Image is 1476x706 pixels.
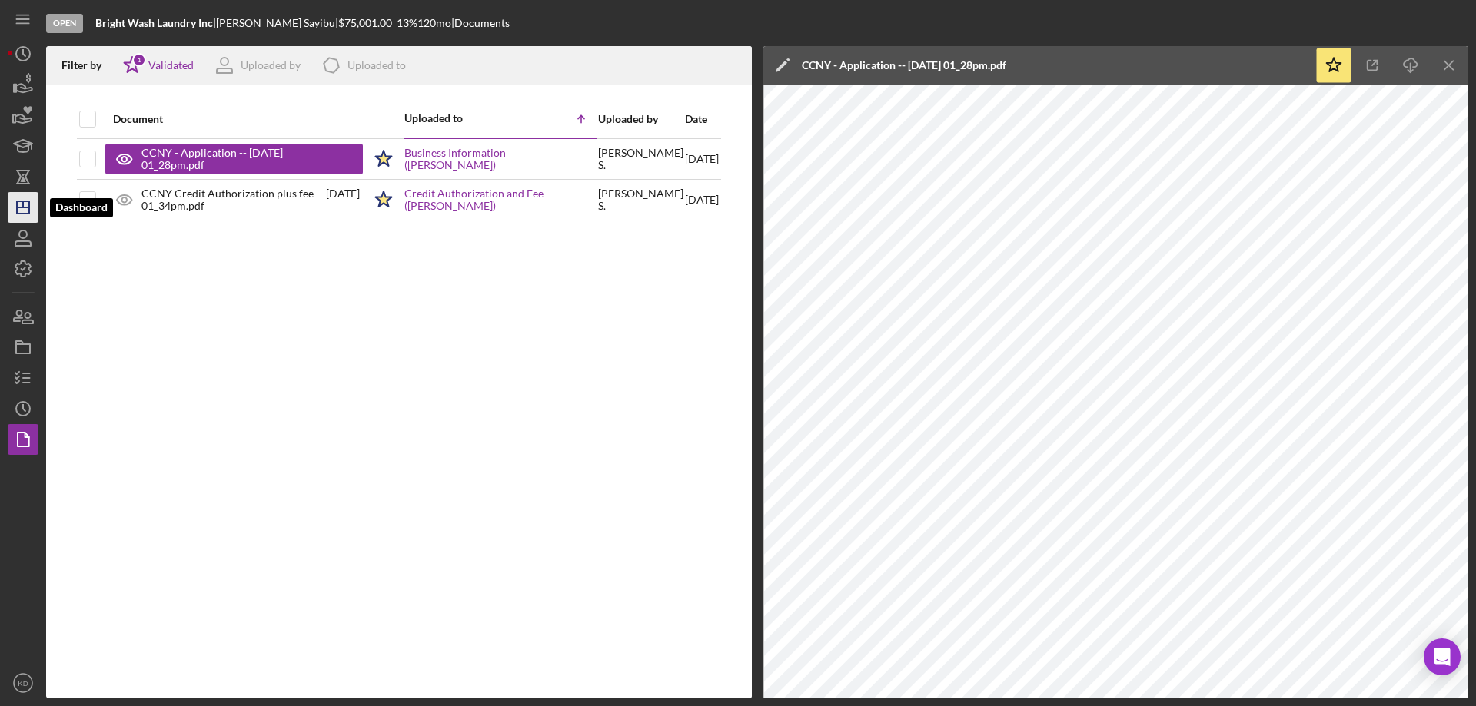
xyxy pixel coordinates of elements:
div: | Documents [451,17,510,29]
div: 120 mo [417,17,451,29]
div: CCNY - Application -- [DATE] 01_28pm.pdf [141,147,347,171]
div: [PERSON_NAME] Sayibu | [216,17,338,29]
div: Uploaded by [241,59,301,71]
div: Open [46,14,83,33]
div: CCNY Credit Authorization plus fee -- [DATE] 01_34pm.pdf [141,187,363,212]
div: Uploaded to [347,59,406,71]
div: [PERSON_NAME] S . [598,147,683,171]
div: Document [113,113,363,125]
button: KD [8,668,38,698]
div: Date [685,113,719,125]
div: | [95,17,216,29]
a: Business Information ([PERSON_NAME]) [404,147,597,171]
text: KD [18,679,28,688]
div: CCNY - Application -- [DATE] 01_28pm.pdf [802,59,1006,71]
div: [PERSON_NAME] S . [598,187,683,212]
div: Validated [148,59,194,71]
div: 1 [132,53,146,67]
div: [DATE] [685,140,719,179]
b: Bright Wash Laundry Inc [95,16,213,29]
div: $75,001.00 [338,17,397,29]
a: Credit Authorization and Fee ([PERSON_NAME]) [404,187,597,212]
div: Uploaded to [404,112,500,124]
div: [DATE] [685,181,719,219]
div: Open Intercom Messenger [1424,638,1461,675]
div: 13 % [397,17,417,29]
div: Filter by [61,59,113,71]
div: Uploaded by [598,113,683,125]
